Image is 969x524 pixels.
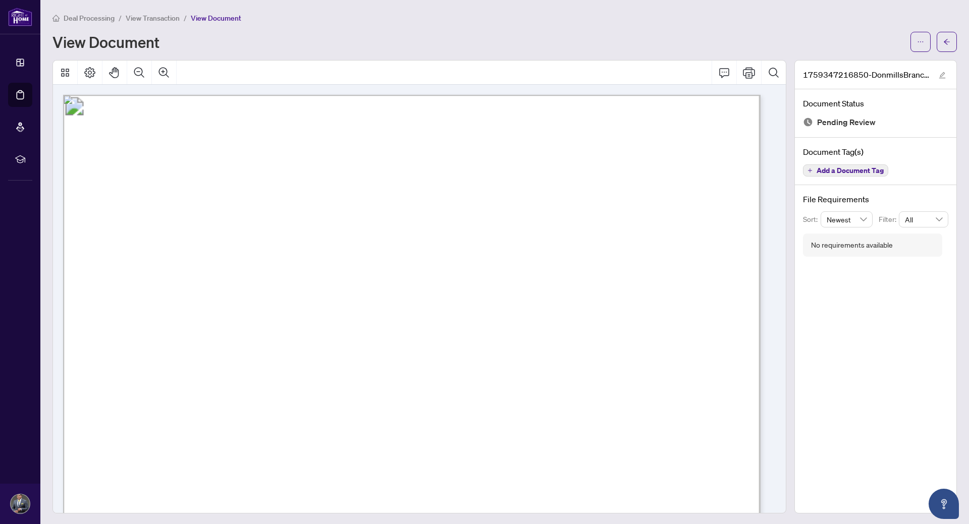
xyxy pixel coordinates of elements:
span: edit [939,72,946,79]
span: 1759347216850-DonmillsBranch20251001142942.pdf [803,69,929,81]
img: Document Status [803,117,813,127]
span: home [52,15,60,22]
h4: Document Tag(s) [803,146,948,158]
span: Deal Processing [64,14,115,23]
span: plus [807,168,813,173]
div: No requirements available [811,240,893,251]
h4: File Requirements [803,193,948,205]
h1: View Document [52,34,159,50]
p: Sort: [803,214,821,225]
span: View Transaction [126,14,180,23]
span: Add a Document Tag [817,167,884,174]
span: ellipsis [917,38,924,45]
span: View Document [191,14,241,23]
span: arrow-left [943,38,950,45]
h4: Document Status [803,97,948,109]
img: logo [8,8,32,26]
span: Newest [827,212,867,227]
span: All [905,212,942,227]
li: / [184,12,187,24]
button: Open asap [929,489,959,519]
li: / [119,12,122,24]
p: Filter: [879,214,899,225]
button: Add a Document Tag [803,164,888,177]
span: Pending Review [817,115,876,129]
img: Profile Icon [11,494,30,513]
